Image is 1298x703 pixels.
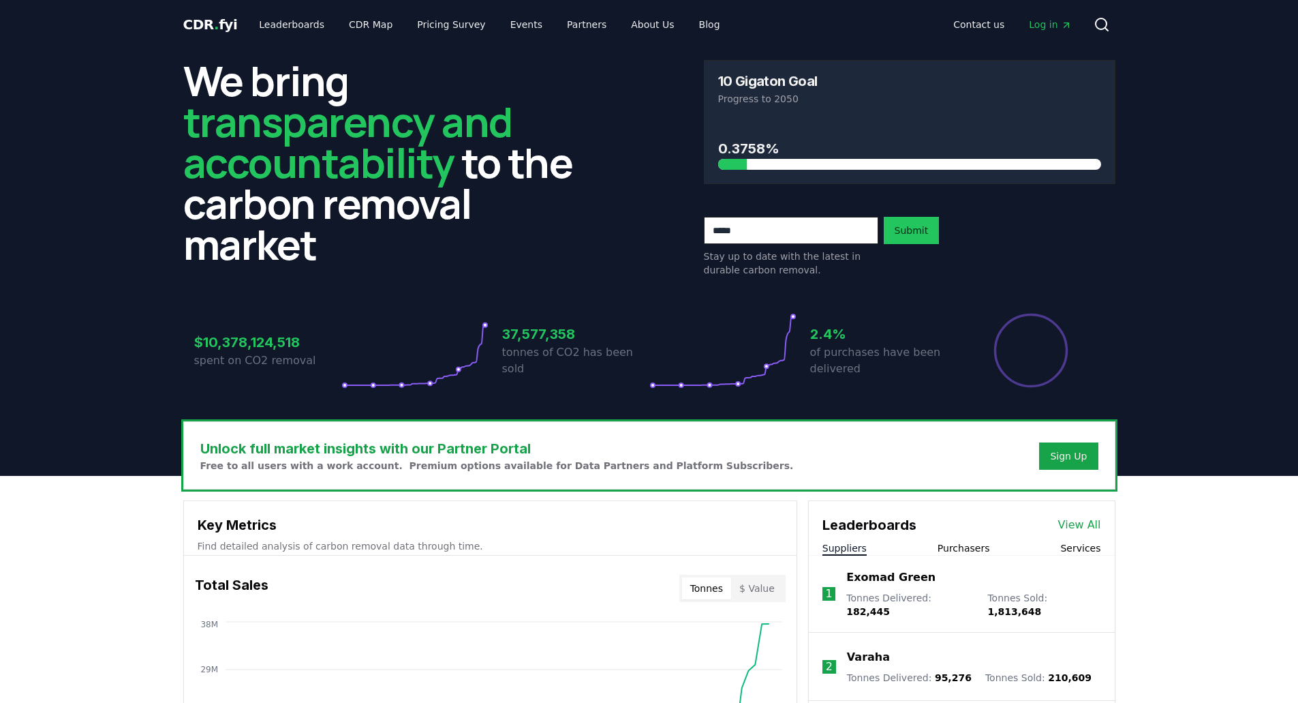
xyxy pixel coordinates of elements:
button: Purchasers [938,541,990,555]
p: Stay up to date with the latest in durable carbon removal. [704,250,878,277]
h3: 37,577,358 [502,324,649,344]
button: Sign Up [1039,443,1098,470]
h3: Key Metrics [198,515,783,535]
span: 182,445 [846,606,890,617]
p: Find detailed analysis of carbon removal data through time. [198,539,783,553]
a: Varaha [847,649,890,665]
p: Free to all users with a work account. Premium options available for Data Partners and Platform S... [200,459,794,473]
h3: $10,378,124,518 [194,332,341,353]
tspan: 29M [200,665,218,674]
a: Exomad Green [846,569,936,586]
p: Tonnes Sold : [987,591,1100,618]
a: Contact us [942,12,1015,37]
p: tonnes of CO2 has been sold [502,344,649,377]
h3: Total Sales [195,575,268,602]
a: Blog [688,12,731,37]
h3: Leaderboards [822,515,916,535]
button: Suppliers [822,541,867,555]
h3: 0.3758% [718,138,1101,159]
button: $ Value [731,578,783,599]
a: CDR Map [338,12,403,37]
a: Events [499,12,553,37]
tspan: 38M [200,620,218,629]
span: transparency and accountability [183,93,512,190]
button: Services [1060,541,1100,555]
p: of purchases have been delivered [810,344,957,377]
p: 2 [826,659,833,675]
h3: Unlock full market insights with our Partner Portal [200,438,794,459]
span: 95,276 [935,672,972,683]
a: Log in [1018,12,1082,37]
h2: We bring to the carbon removal market [183,60,595,265]
p: spent on CO2 removal [194,353,341,369]
a: CDR.fyi [183,15,238,34]
a: About Us [620,12,685,37]
p: Progress to 2050 [718,92,1101,106]
a: Leaderboards [248,12,335,37]
p: Tonnes Delivered : [846,591,974,618]
p: Tonnes Delivered : [847,671,972,685]
span: Log in [1029,18,1071,31]
span: . [214,16,219,33]
div: Percentage of sales delivered [993,312,1069,389]
button: Tonnes [682,578,731,599]
a: Partners [556,12,617,37]
span: 1,813,648 [987,606,1041,617]
h3: 2.4% [810,324,957,344]
p: 1 [825,586,832,602]
h3: 10 Gigaton Goal [718,74,818,88]
nav: Main [942,12,1082,37]
nav: Main [248,12,730,37]
span: 210,609 [1048,672,1092,683]
a: Sign Up [1050,449,1087,463]
span: CDR fyi [183,16,238,33]
p: Tonnes Sold : [985,671,1092,685]
button: Submit [884,217,940,244]
a: Pricing Survey [406,12,496,37]
a: View All [1058,517,1101,533]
